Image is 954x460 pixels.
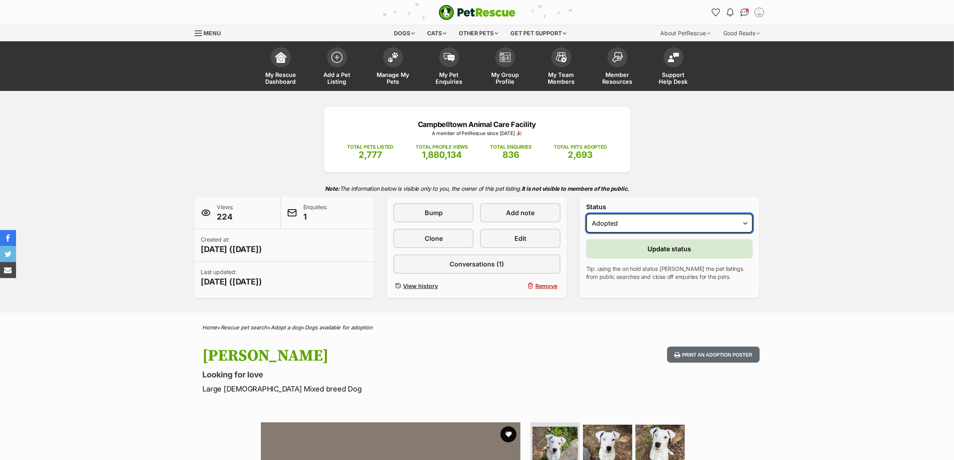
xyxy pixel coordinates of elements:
[217,211,234,222] span: 224
[203,369,542,380] p: Looking for love
[425,208,443,218] span: Bump
[393,254,561,274] a: Conversations (1)
[347,143,393,151] p: TOTAL PETS LISTED
[444,53,455,62] img: pet-enquiries-icon-7e3ad2cf08bfb03b45e93fb7055b45f3efa6380592205ae92323e6603595dc1f.svg
[522,185,629,192] strong: It is not visible to members of the public.
[403,282,438,290] span: View history
[500,426,516,442] button: favourite
[502,149,519,160] span: 836
[439,5,516,20] img: logo-e224e6f780fb5917bec1dbf3a21bbac754714ae5b6737aabdf751b685950b380.svg
[422,149,462,160] span: 1,880,134
[667,347,759,363] button: Print an adoption poster
[480,229,560,248] a: Edit
[204,30,221,36] span: Menu
[415,143,468,151] p: TOTAL PROFILE VIEWS
[393,280,474,292] a: View history
[589,43,645,91] a: Member Resources
[303,203,328,222] p: Enquiries:
[319,71,355,85] span: Add a Pet Listing
[727,8,733,16] img: notifications-46538b983faf8c2785f20acdc204bb7945ddae34d4c08c2a6579f10ce5e182be.svg
[393,229,474,248] a: Clone
[480,280,560,292] button: Remove
[535,282,557,290] span: Remove
[655,25,716,41] div: About PetRescue
[487,71,523,85] span: My Group Profile
[388,25,420,41] div: Dogs
[554,143,607,151] p: TOTAL PETS ADOPTED
[325,185,340,192] strong: Note:
[203,383,542,394] p: Large [DEMOGRAPHIC_DATA] Mixed breed Dog
[710,6,766,19] ul: Account quick links
[359,149,382,160] span: 2,777
[431,71,467,85] span: My Pet Enquiries
[740,8,749,16] img: chat-41dd97257d64d25036548639549fe6c8038ab92f7586957e7f3b1b290dea8141.svg
[556,52,567,63] img: team-members-icon-5396bd8760b3fe7c0b43da4ab00e1e3bb1a5d9ba89233759b79545d2d3fc5d0d.svg
[533,43,589,91] a: My Team Members
[543,71,579,85] span: My Team Members
[375,71,411,85] span: Manage My Pets
[586,265,753,281] p: Tip: using the on hold status [PERSON_NAME] the pet listings from public searches and close off e...
[450,259,504,269] span: Conversations (1)
[195,180,760,197] p: The information below is visible only to you, the owner of this pet listing.
[586,203,753,210] label: Status
[271,324,302,331] a: Adopt a dog
[201,236,262,255] p: Created at:
[505,25,572,41] div: Get pet support
[645,43,702,91] a: Support Help Desk
[490,143,531,151] p: TOTAL ENQUIRIES
[275,52,286,63] img: dashboard-icon-eb2f2d2d3e046f16d808141f083e7271f6b2e854fb5c12c21221c1fb7104beca.svg
[221,324,268,331] a: Rescue pet search
[753,6,766,19] button: My account
[514,234,526,243] span: Edit
[710,6,722,19] a: Favourites
[393,203,474,222] a: Bump
[203,324,218,331] a: Home
[718,25,766,41] div: Good Reads
[303,211,328,222] span: 1
[648,244,692,254] span: Update status
[201,244,262,255] span: [DATE] ([DATE])
[738,6,751,19] a: Conversations
[755,8,763,16] img: Animal Care Facility Staff profile pic
[336,130,618,137] p: A member of PetRescue since [DATE] 🎉
[203,347,542,365] h1: [PERSON_NAME]
[201,276,262,287] span: [DATE] ([DATE])
[439,5,516,20] a: PetRescue
[422,25,452,41] div: Cats
[309,43,365,91] a: Add a Pet Listing
[568,149,593,160] span: 2,693
[195,25,227,40] a: Menu
[201,268,262,287] p: Last updated:
[217,203,234,222] p: Views:
[263,71,299,85] span: My Rescue Dashboard
[331,52,343,63] img: add-pet-listing-icon-0afa8454b4691262ce3f59096e99ab1cd57d4a30225e0717b998d2c9b9846f56.svg
[480,203,560,222] a: Add note
[453,25,504,41] div: Other pets
[336,119,618,130] p: Campbelltown Animal Care Facility
[612,52,623,63] img: member-resources-icon-8e73f808a243e03378d46382f2149f9095a855e16c252ad45f914b54edf8863c.svg
[305,324,373,331] a: Dogs available for adoption
[506,208,534,218] span: Add note
[586,239,753,258] button: Update status
[387,52,399,63] img: manage-my-pets-icon-02211641906a0b7f246fdf0571729dbe1e7629f14944591b6c1af311fb30b64b.svg
[477,43,533,91] a: My Group Profile
[724,6,737,19] button: Notifications
[183,325,772,331] div: > > >
[668,52,679,62] img: help-desk-icon-fdf02630f3aa405de69fd3d07c3f3aa587a6932b1a1747fa1d2bba05be0121f9.svg
[599,71,635,85] span: Member Resources
[500,52,511,62] img: group-profile-icon-3fa3cf56718a62981997c0bc7e787c4b2cf8bcc04b72c1350f741eb67cf2f40e.svg
[655,71,692,85] span: Support Help Desk
[365,43,421,91] a: Manage My Pets
[425,234,443,243] span: Clone
[253,43,309,91] a: My Rescue Dashboard
[421,43,477,91] a: My Pet Enquiries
